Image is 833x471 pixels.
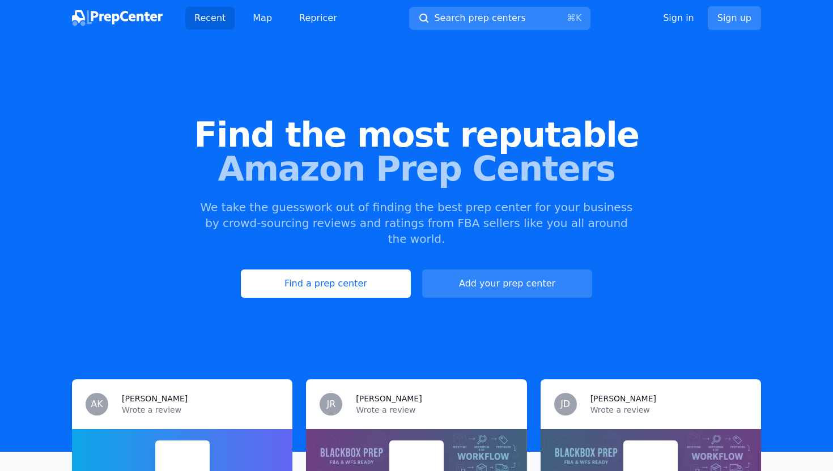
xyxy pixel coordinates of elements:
[122,404,279,416] p: Wrote a review
[91,400,103,409] span: AK
[663,11,694,25] a: Sign in
[356,404,513,416] p: Wrote a review
[122,393,188,404] h3: [PERSON_NAME]
[185,7,235,29] a: Recent
[290,7,346,29] a: Repricer
[560,400,570,409] span: JD
[72,10,163,26] img: PrepCenter
[576,12,582,23] kbd: K
[567,12,576,23] kbd: ⌘
[326,400,335,409] span: JR
[708,6,761,30] a: Sign up
[434,11,525,25] span: Search prep centers
[422,269,592,298] a: Add your prep center
[18,118,815,152] span: Find the most reputable
[590,393,656,404] h3: [PERSON_NAME]
[356,393,422,404] h3: [PERSON_NAME]
[241,269,411,298] a: Find a prep center
[409,7,590,30] button: Search prep centers⌘K
[199,199,634,247] p: We take the guesswork out of finding the best prep center for your business by crowd-sourcing rev...
[590,404,747,416] p: Wrote a review
[244,7,281,29] a: Map
[18,152,815,186] span: Amazon Prep Centers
